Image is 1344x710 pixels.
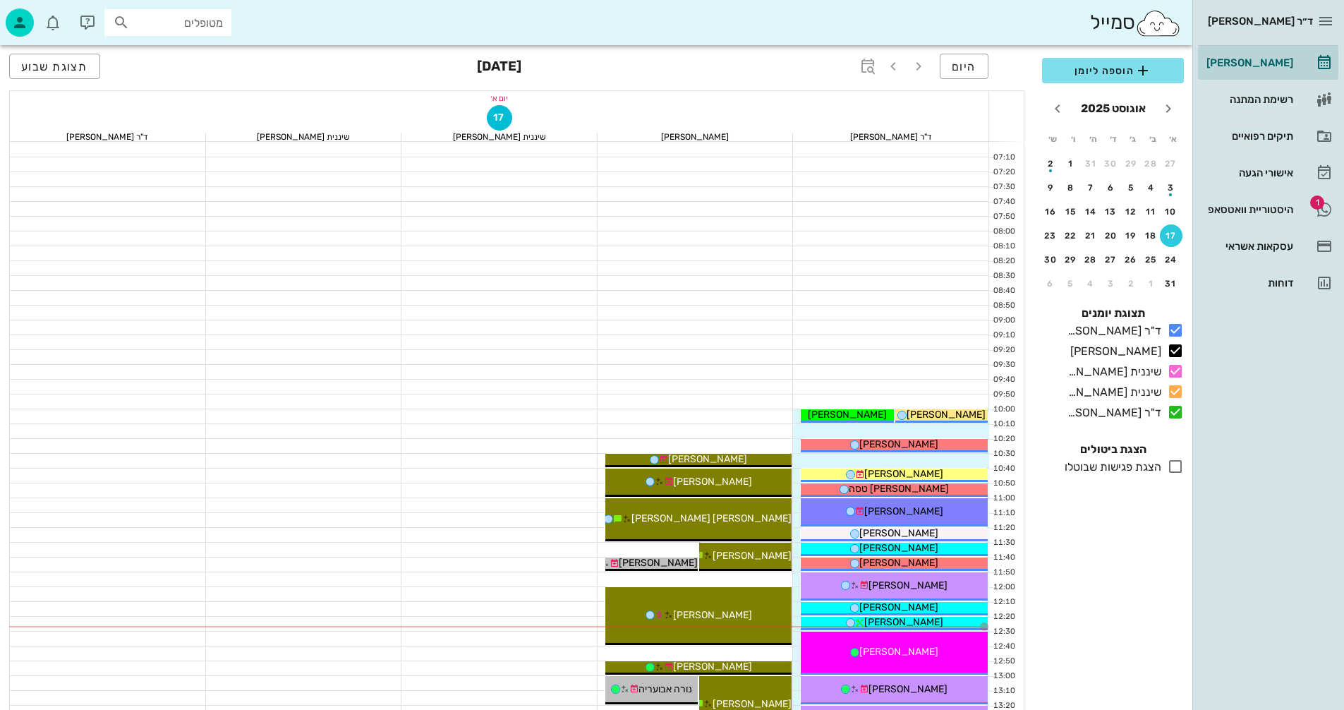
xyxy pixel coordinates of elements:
[1060,207,1082,217] div: 15
[989,582,1018,594] div: 12:00
[1100,248,1122,271] button: 27
[989,478,1018,490] div: 10:50
[1140,159,1163,169] div: 28
[1039,279,1062,289] div: 6
[989,315,1018,327] div: 09:00
[989,685,1018,697] div: 13:10
[1060,176,1082,199] button: 8
[1100,224,1122,247] button: 20
[989,507,1018,519] div: 11:10
[989,552,1018,564] div: 11:40
[907,409,986,421] span: [PERSON_NAME]
[1160,207,1182,217] div: 10
[1140,207,1163,217] div: 11
[1062,384,1161,401] div: שיננית [PERSON_NAME]
[989,181,1018,193] div: 07:30
[989,611,1018,623] div: 12:20
[42,11,50,20] span: תג
[713,698,792,710] span: [PERSON_NAME]
[1075,95,1151,123] button: אוגוסט 2025
[989,626,1018,638] div: 12:30
[1140,272,1163,295] button: 1
[1100,159,1122,169] div: 30
[1198,83,1338,116] a: רשימת המתנה
[401,133,597,141] div: שיננית [PERSON_NAME]
[1100,279,1122,289] div: 3
[989,359,1018,371] div: 09:30
[206,133,401,141] div: שיננית [PERSON_NAME]
[868,579,948,591] span: [PERSON_NAME]
[1100,207,1122,217] div: 13
[1100,176,1122,199] button: 6
[1160,152,1182,175] button: 27
[1053,62,1173,79] span: הוספה ליומן
[1160,200,1182,223] button: 10
[1160,224,1182,247] button: 17
[1198,266,1338,300] a: דוחות
[1140,176,1163,199] button: 4
[808,409,887,421] span: [PERSON_NAME]
[488,112,511,124] span: 17
[1120,255,1142,265] div: 26
[1310,195,1324,210] span: תג
[1140,231,1163,241] div: 18
[1204,277,1293,289] div: דוחות
[859,438,938,450] span: [PERSON_NAME]
[868,683,948,695] span: [PERSON_NAME]
[864,616,943,628] span: [PERSON_NAME]
[1120,176,1142,199] button: 5
[989,344,1018,356] div: 09:20
[673,476,752,488] span: [PERSON_NAME]
[1204,204,1293,215] div: היסטוריית וואטסאפ
[1079,183,1102,193] div: 7
[1059,459,1161,476] div: הצגת פגישות שבוטלו
[1039,224,1062,247] button: 23
[1160,272,1182,295] button: 31
[989,270,1018,282] div: 08:30
[1208,15,1313,28] span: ד״ר [PERSON_NAME]
[1042,305,1184,322] h4: תצוגת יומנים
[1043,127,1062,151] th: ש׳
[989,241,1018,253] div: 08:10
[1164,127,1182,151] th: א׳
[1079,152,1102,175] button: 31
[1100,183,1122,193] div: 6
[1062,404,1161,421] div: ד"ר [PERSON_NAME]
[1079,207,1102,217] div: 14
[1060,272,1082,295] button: 5
[859,542,938,554] span: [PERSON_NAME]
[1120,207,1142,217] div: 12
[1060,159,1082,169] div: 1
[1060,183,1082,193] div: 8
[1060,255,1082,265] div: 29
[989,196,1018,208] div: 07:40
[989,448,1018,460] div: 10:30
[1062,323,1161,339] div: ד"ר [PERSON_NAME]
[1079,200,1102,223] button: 14
[1039,176,1062,199] button: 9
[849,483,949,495] span: [PERSON_NAME] טסה
[1135,9,1181,37] img: SmileCloud logo
[1100,231,1122,241] div: 20
[989,522,1018,534] div: 11:20
[793,133,988,141] div: ד"ר [PERSON_NAME]
[1039,255,1062,265] div: 30
[1140,152,1163,175] button: 28
[1039,207,1062,217] div: 16
[1120,248,1142,271] button: 26
[10,91,988,105] div: יום א׳
[989,330,1018,342] div: 09:10
[1039,159,1062,169] div: 2
[989,226,1018,238] div: 08:00
[859,646,938,658] span: [PERSON_NAME]
[989,433,1018,445] div: 10:20
[989,152,1018,164] div: 07:10
[487,105,512,131] button: 17
[1079,159,1102,169] div: 31
[1100,272,1122,295] button: 3
[9,54,100,79] button: תצוגת שבוע
[1039,152,1062,175] button: 2
[1120,183,1142,193] div: 5
[1120,152,1142,175] button: 29
[989,167,1018,179] div: 07:20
